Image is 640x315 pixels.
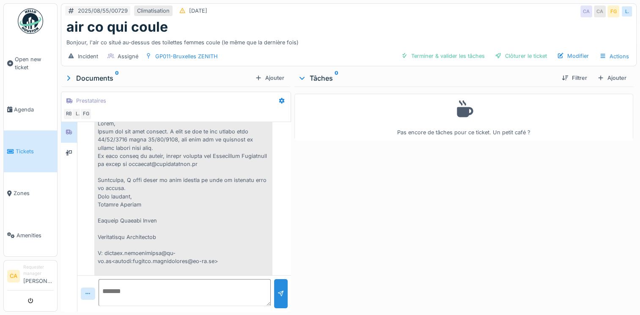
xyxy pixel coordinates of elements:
[71,108,83,120] div: L.
[15,55,54,71] span: Open new ticket
[80,108,92,120] div: FG
[492,50,550,62] div: Clôturer le ticket
[4,130,57,172] a: Tickets
[298,73,555,83] div: Tâches
[300,98,628,137] div: Pas encore de tâches pour ce ticket. Un petit café ?
[4,89,57,130] a: Agenda
[78,52,98,60] div: Incident
[335,73,338,83] sup: 0
[66,35,631,46] div: Bonjour, l'air co situé au-dessus des toilettes femmes coule (le même que la dernière fois)
[78,7,128,15] div: 2025/08/55/00729
[252,72,288,84] div: Ajouter
[7,264,54,291] a: CA Requester manager[PERSON_NAME]
[554,50,592,62] div: Modifier
[7,270,20,282] li: CA
[4,172,57,214] a: Zones
[155,52,218,60] div: GP011-Bruxelles ZENITH
[63,108,75,120] div: RB
[16,147,54,155] span: Tickets
[76,97,106,105] div: Prestataires
[607,5,619,17] div: FG
[14,106,54,114] span: Agenda
[594,72,630,84] div: Ajouter
[580,5,592,17] div: CA
[16,231,54,239] span: Amenities
[118,52,138,60] div: Assigné
[621,5,633,17] div: L.
[23,264,54,277] div: Requester manager
[594,5,606,17] div: CA
[596,50,633,62] div: Actions
[398,50,488,62] div: Terminer & valider les tâches
[4,38,57,89] a: Open new ticket
[189,7,207,15] div: [DATE]
[115,73,119,83] sup: 0
[23,264,54,288] li: [PERSON_NAME]
[66,19,168,35] h1: air co qui coule
[137,7,170,15] div: Climatisation
[558,72,591,84] div: Filtrer
[64,73,252,83] div: Documents
[18,8,43,34] img: Badge_color-CXgf-gQk.svg
[14,189,54,197] span: Zones
[4,215,57,256] a: Amenities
